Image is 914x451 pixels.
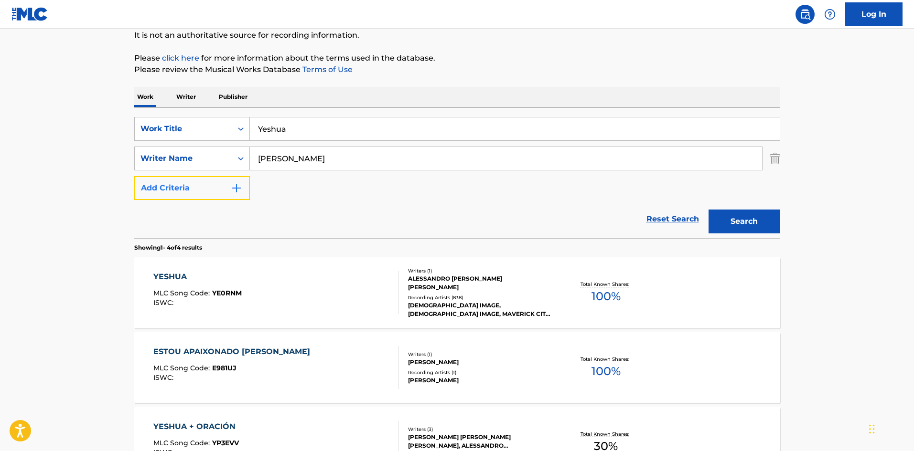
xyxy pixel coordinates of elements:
a: Log In [845,2,903,26]
p: Writer [173,87,199,107]
img: Delete Criterion [770,147,780,170]
span: 100 % [591,363,621,380]
span: MLC Song Code : [153,364,212,372]
div: ALESSANDRO [PERSON_NAME] [PERSON_NAME] [408,274,552,292]
iframe: Chat Widget [866,405,914,451]
p: Publisher [216,87,250,107]
span: MLC Song Code : [153,439,212,447]
img: help [824,9,836,20]
div: Recording Artists ( 1 ) [408,369,552,376]
div: YESHUA + ORACIÓN [153,421,240,432]
div: [PERSON_NAME] [408,376,552,385]
button: Search [709,210,780,233]
img: search [799,9,811,20]
div: Writers ( 3 ) [408,426,552,433]
a: ESTOU APAIXONADO [PERSON_NAME]MLC Song Code:E981UJISWC:Writers (1)[PERSON_NAME]Recording Artists ... [134,332,780,403]
a: Reset Search [642,209,704,230]
span: E981UJ [212,364,237,372]
a: YESHUAMLC Song Code:YE0RNMISWC:Writers (1)ALESSANDRO [PERSON_NAME] [PERSON_NAME]Recording Artists... [134,257,780,328]
img: MLC Logo [11,7,48,21]
div: Work Title [140,123,226,135]
div: Drag [869,415,875,443]
form: Search Form [134,117,780,238]
div: Writers ( 1 ) [408,351,552,358]
button: Add Criteria [134,176,250,200]
p: Showing 1 - 4 of 4 results [134,243,202,252]
a: Terms of Use [301,65,353,74]
p: Total Known Shares: [581,430,632,438]
p: Please review the Musical Works Database [134,64,780,75]
a: Public Search [796,5,815,24]
p: Work [134,87,156,107]
div: Help [820,5,839,24]
div: YESHUA [153,271,242,283]
p: Total Known Shares: [581,356,632,363]
div: Writer Name [140,153,226,164]
p: It is not an authoritative source for recording information. [134,30,780,41]
div: Writers ( 1 ) [408,267,552,274]
a: click here [162,53,199,63]
div: Recording Artists ( 838 ) [408,294,552,301]
div: ESTOU APAIXONADO [PERSON_NAME] [153,346,315,357]
span: ISWC : [153,373,176,382]
span: YE0RNM [212,289,242,297]
div: [PERSON_NAME] [PERSON_NAME] [PERSON_NAME], ALESSANDRO [PERSON_NAME] [PERSON_NAME] [408,433,552,450]
span: ISWC : [153,298,176,307]
span: YP3EVV [212,439,239,447]
div: [DEMOGRAPHIC_DATA] IMAGE, [DEMOGRAPHIC_DATA] IMAGE, MAVERICK CITY MUSIC|MAVERICK CITY MUSICA, MAV... [408,301,552,318]
div: [PERSON_NAME] [408,358,552,367]
p: Total Known Shares: [581,281,632,288]
span: 100 % [591,288,621,305]
img: 9d2ae6d4665cec9f34b9.svg [231,182,242,194]
p: Please for more information about the terms used in the database. [134,52,780,64]
span: MLC Song Code : [153,289,212,297]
